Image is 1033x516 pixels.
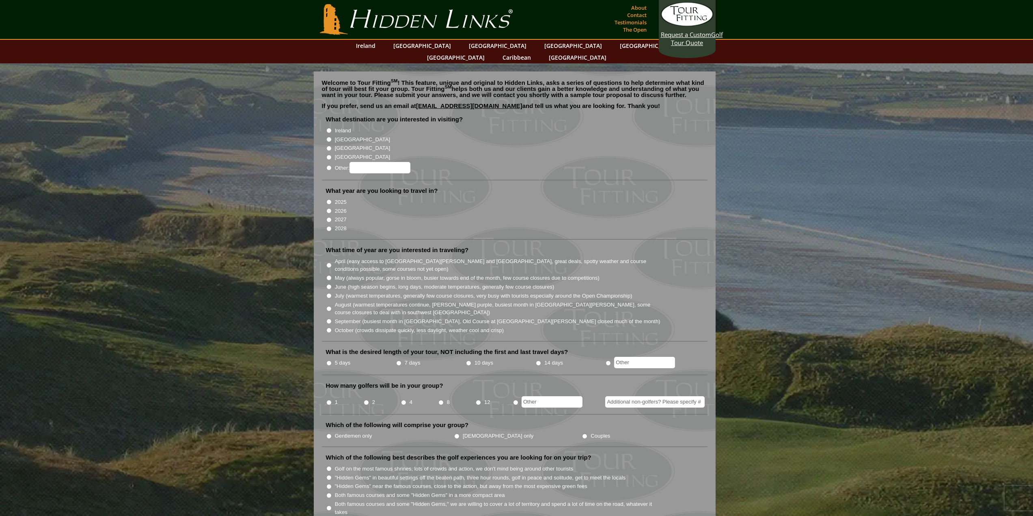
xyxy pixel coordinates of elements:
[372,398,375,406] label: 2
[335,465,574,473] label: Golf on the most famous shrines, lots of crowds and action, we don't mind being around other tour...
[335,317,660,326] label: September (busiest month in [GEOGRAPHIC_DATA], Old Course at [GEOGRAPHIC_DATA][PERSON_NAME] close...
[326,382,443,390] label: How many golfers will be in your group?
[335,491,505,499] label: Both famous courses and some "Hidden Gems" in a more compact area
[335,274,600,282] label: May (always popular, gorse in bloom, busier towards end of the month, few course closures due to ...
[335,153,390,161] label: [GEOGRAPHIC_DATA]
[322,103,707,115] p: If you prefer, send us an email at and tell us what you are looking for. Thank you!
[335,257,661,273] label: April (easy access to [GEOGRAPHIC_DATA][PERSON_NAME] and [GEOGRAPHIC_DATA], great deals, spotty w...
[465,40,531,52] a: [GEOGRAPHIC_DATA]
[326,421,469,429] label: Which of the following will comprise your group?
[591,432,610,440] label: Couples
[522,396,582,408] input: Other
[416,102,522,109] a: [EMAIL_ADDRESS][DOMAIN_NAME]
[447,398,450,406] label: 8
[335,225,347,233] label: 2028
[326,453,591,462] label: Which of the following best describes the golf experiences you are looking for on your trip?
[335,359,351,367] label: 5 days
[335,207,347,215] label: 2026
[410,398,412,406] label: 4
[322,80,707,98] p: Welcome to Tour Fitting ! This feature, unique and original to Hidden Links, asks a series of que...
[335,474,626,482] label: "Hidden Gems" in beautiful settings off the beaten path, three hour rounds, golf in peace and sol...
[335,500,661,516] label: Both famous courses and some "Hidden Gems," we are willing to cover a lot of territory and spend ...
[335,216,347,224] label: 2027
[463,432,533,440] label: [DEMOGRAPHIC_DATA] only
[389,40,455,52] a: [GEOGRAPHIC_DATA]
[352,40,380,52] a: Ireland
[326,115,463,123] label: What destination are you interested in visiting?
[349,162,410,173] input: Other:
[405,359,421,367] label: 7 days
[335,432,372,440] label: Gentlemen only
[423,52,489,63] a: [GEOGRAPHIC_DATA]
[625,9,649,21] a: Contact
[335,136,390,144] label: [GEOGRAPHIC_DATA]
[335,198,347,206] label: 2025
[335,326,504,335] label: October (crowds dissipate quickly, less daylight, weather cool and crisp)
[612,17,649,28] a: Testimonials
[335,283,554,291] label: June (high season begins, long days, moderate temperatures, generally few course closures)
[661,30,711,39] span: Request a Custom
[335,127,351,135] label: Ireland
[616,40,681,52] a: [GEOGRAPHIC_DATA]
[614,357,675,368] input: Other
[335,144,390,152] label: [GEOGRAPHIC_DATA]
[629,2,649,13] a: About
[335,482,587,490] label: "Hidden Gems" near the famous courses, close to the action, but away from the most expensive gree...
[484,398,490,406] label: 12
[335,398,338,406] label: 1
[540,40,606,52] a: [GEOGRAPHIC_DATA]
[391,78,398,83] sup: SM
[661,2,714,47] a: Request a CustomGolf Tour Quote
[326,246,469,254] label: What time of year are you interested in traveling?
[474,359,493,367] label: 10 days
[326,187,438,195] label: What year are you looking to travel in?
[445,84,452,89] sup: SM
[605,396,705,408] input: Additional non-golfers? Please specify #
[335,162,410,173] label: Other:
[326,348,568,356] label: What is the desired length of your tour, NOT including the first and last travel days?
[545,52,610,63] a: [GEOGRAPHIC_DATA]
[498,52,535,63] a: Caribbean
[544,359,563,367] label: 14 days
[335,301,661,317] label: August (warmest temperatures continue, [PERSON_NAME] purple, busiest month in [GEOGRAPHIC_DATA][P...
[335,292,632,300] label: July (warmest temperatures, generally few course closures, very busy with tourists especially aro...
[621,24,649,35] a: The Open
